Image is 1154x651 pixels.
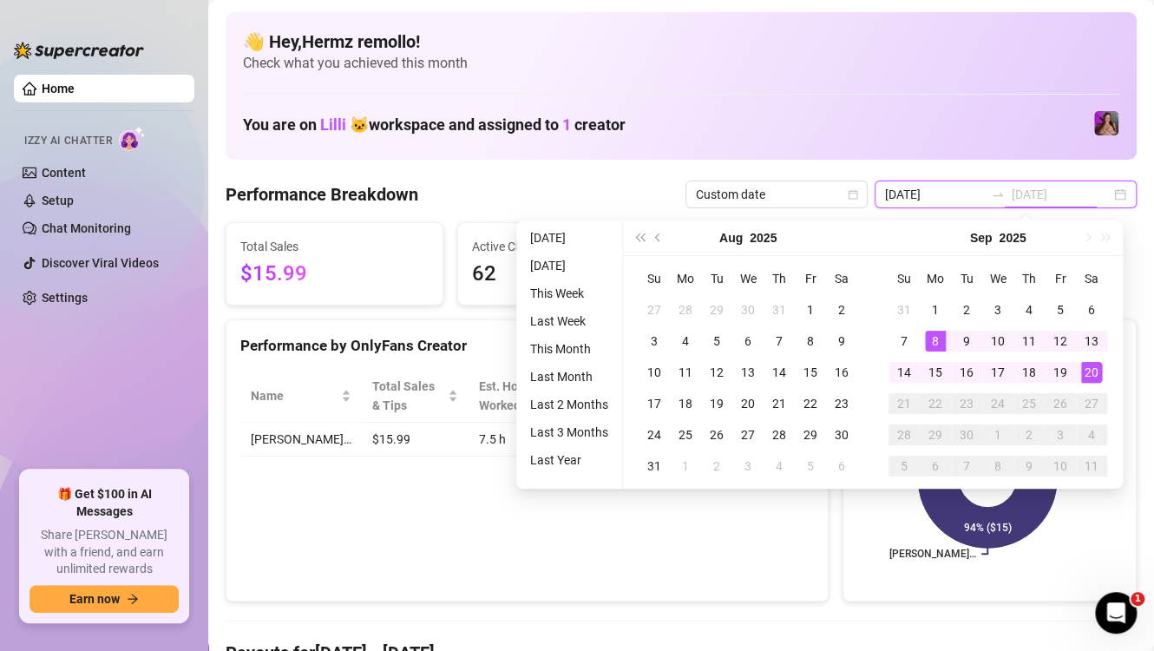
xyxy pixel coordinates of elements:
div: 23 [956,393,977,414]
div: 8 [987,456,1008,477]
td: 2025-08-30 [826,419,857,450]
td: 2025-09-27 [1076,388,1107,419]
td: 2025-08-22 [795,388,826,419]
td: 2025-08-03 [639,325,670,357]
div: 22 [800,393,821,414]
input: Start date [885,185,984,204]
div: 10 [1050,456,1071,477]
div: 17 [644,393,665,414]
div: 26 [706,424,727,445]
td: 2025-08-16 [826,357,857,388]
li: Last 3 Months [523,422,615,443]
div: 24 [987,393,1008,414]
th: Mo [920,263,951,294]
span: Total Sales [240,237,429,256]
iframe: Intercom live chat [1095,592,1137,634]
div: 17 [987,362,1008,383]
a: Chat Monitoring [42,221,131,235]
a: Home [42,82,75,95]
div: 3 [1050,424,1071,445]
div: 20 [1081,362,1102,383]
td: 2025-08-02 [826,294,857,325]
div: 13 [1081,331,1102,352]
td: 2025-09-10 [982,325,1013,357]
span: Active Chats [472,237,660,256]
td: 2025-08-28 [764,419,795,450]
button: Last year (Control + left) [630,220,649,255]
div: 19 [706,393,727,414]
div: 18 [1019,362,1039,383]
div: 21 [769,393,790,414]
div: 9 [1019,456,1039,477]
div: 2 [956,299,977,320]
div: Performance by OnlyFans Creator [240,334,814,358]
div: 5 [894,456,915,477]
li: Last Week [523,311,615,332]
div: 3 [738,456,758,477]
td: 2025-07-28 [670,294,701,325]
td: 2025-10-01 [982,419,1013,450]
div: 23 [831,393,852,414]
span: Earn now [69,592,120,606]
td: 2025-09-05 [1045,294,1076,325]
td: 2025-08-26 [701,419,732,450]
td: 2025-09-25 [1013,388,1045,419]
div: 10 [987,331,1008,352]
th: We [732,263,764,294]
td: 2025-09-16 [951,357,982,388]
div: 15 [925,362,946,383]
div: 28 [894,424,915,445]
a: Settings [42,291,88,305]
span: Custom date [696,181,857,207]
span: 1 [1131,592,1144,606]
td: 2025-09-03 [732,450,764,482]
div: 21 [894,393,915,414]
div: 6 [1081,299,1102,320]
td: 2025-09-05 [795,450,826,482]
div: 6 [925,456,946,477]
td: 2025-09-23 [951,388,982,419]
span: 1 [562,115,571,134]
td: 2025-09-26 [1045,388,1076,419]
td: 2025-09-04 [764,450,795,482]
div: 1 [675,456,696,477]
td: 2025-08-27 [732,419,764,450]
div: 30 [738,299,758,320]
div: 5 [1050,299,1071,320]
td: 2025-08-24 [639,419,670,450]
button: Choose a month [719,220,743,255]
div: 5 [800,456,821,477]
td: 2025-09-21 [888,388,920,419]
div: 30 [956,424,977,445]
div: 18 [675,393,696,414]
div: 13 [738,362,758,383]
div: 26 [1050,393,1071,414]
td: 2025-08-01 [795,294,826,325]
th: Name [240,370,362,423]
span: 🎁 Get $100 in AI Messages [30,486,179,520]
td: 2025-10-08 [982,450,1013,482]
span: 62 [472,258,660,291]
button: Choose a year [999,220,1026,255]
div: 28 [675,299,696,320]
div: 1 [925,299,946,320]
div: Est. Hours Worked [479,377,555,415]
td: 2025-08-18 [670,388,701,419]
div: 4 [769,456,790,477]
div: 12 [1050,331,1071,352]
td: 2025-08-21 [764,388,795,419]
td: 2025-08-29 [795,419,826,450]
div: 9 [956,331,977,352]
li: Last 2 Months [523,394,615,415]
td: 2025-08-19 [701,388,732,419]
th: Tu [951,263,982,294]
a: Content [42,166,86,180]
span: Izzy AI Chatter [24,133,112,149]
div: 24 [644,424,665,445]
div: 10 [644,362,665,383]
span: Name [251,386,338,405]
td: 2025-08-17 [639,388,670,419]
div: 7 [894,331,915,352]
th: Total Sales & Tips [362,370,469,423]
div: 7 [956,456,977,477]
